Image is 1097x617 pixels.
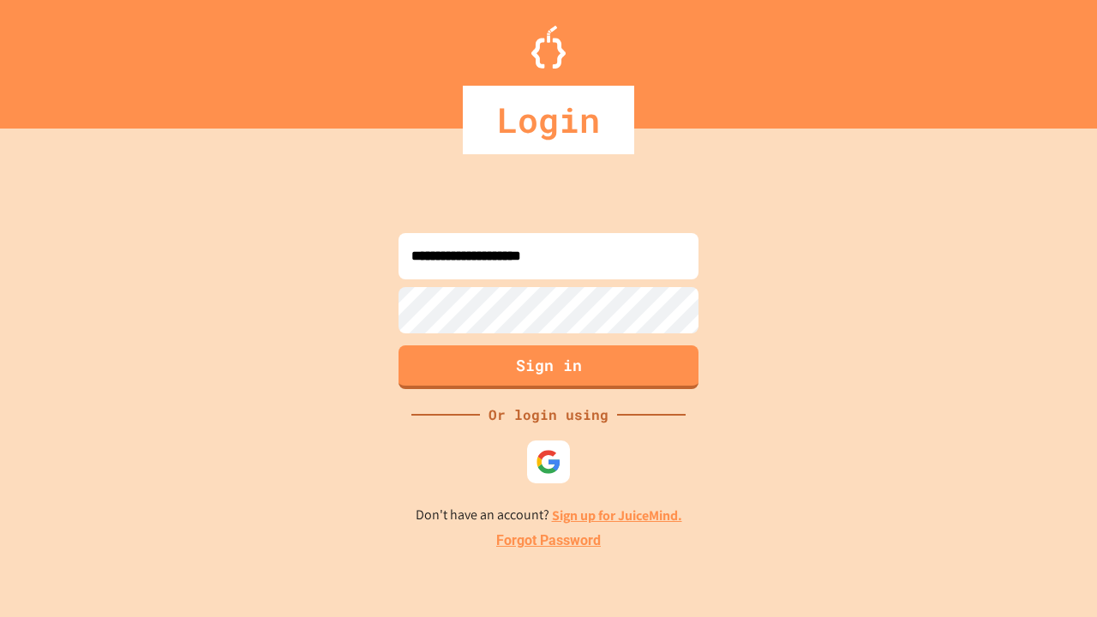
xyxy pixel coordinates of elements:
img: google-icon.svg [536,449,561,475]
img: Logo.svg [531,26,566,69]
div: Or login using [480,404,617,425]
iframe: chat widget [1025,548,1080,600]
div: Login [463,86,634,154]
button: Sign in [399,345,698,389]
a: Forgot Password [496,530,601,551]
a: Sign up for JuiceMind. [552,506,682,524]
iframe: chat widget [955,474,1080,547]
p: Don't have an account? [416,505,682,526]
